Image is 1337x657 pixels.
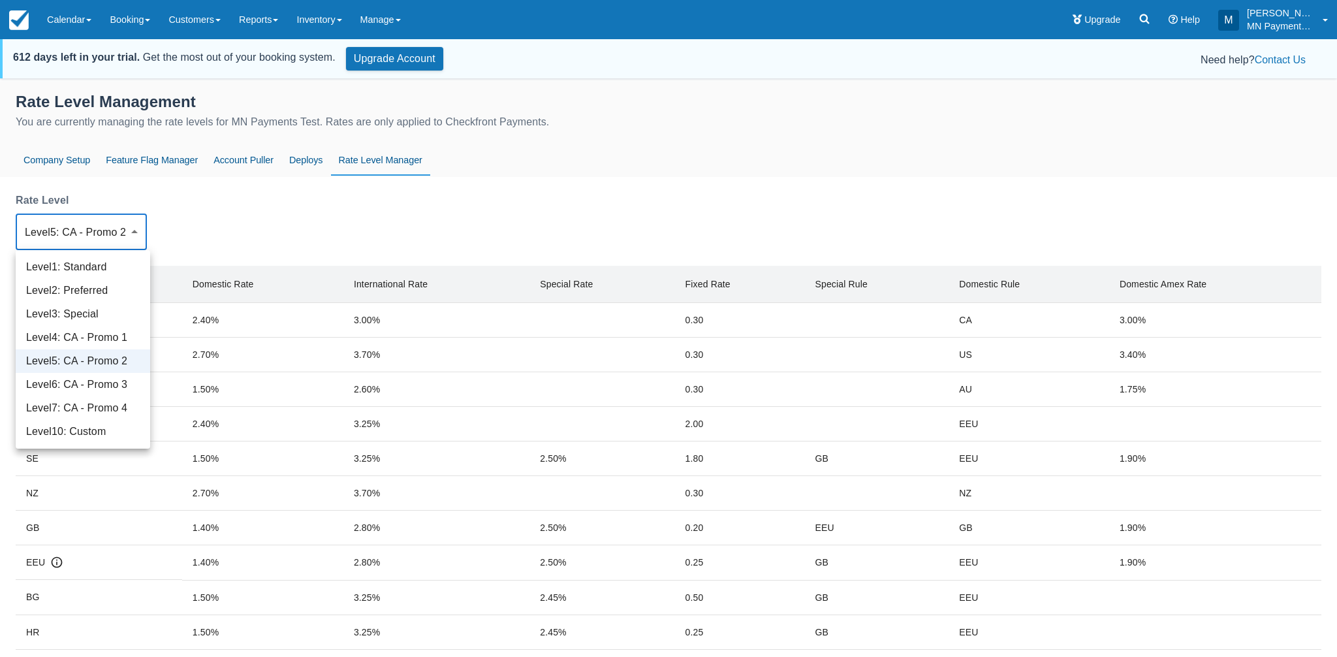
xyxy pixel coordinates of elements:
li: Level 1 : Standard [16,255,150,279]
li: Level 5 : CA - Promo 2 [16,349,150,373]
li: Level 2 : Preferred [16,279,150,302]
li: Level 6 : CA - Promo 3 [16,373,150,396]
li: Level 7 : CA - Promo 4 [16,396,150,420]
li: Level 3 : Special [16,302,150,326]
li: Level 10 : Custom [16,420,150,443]
li: Level 4 : CA - Promo 1 [16,326,150,349]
